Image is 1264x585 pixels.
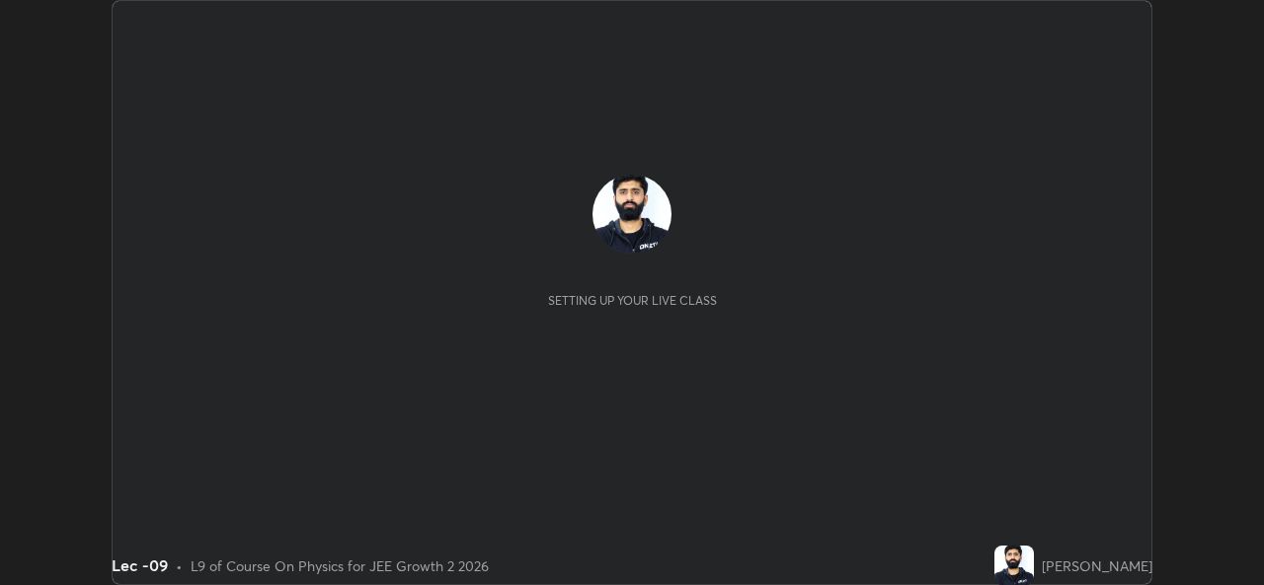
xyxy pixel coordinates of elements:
[1042,555,1152,576] div: [PERSON_NAME]
[112,553,168,577] div: Lec -09
[176,555,183,576] div: •
[191,555,489,576] div: L9 of Course On Physics for JEE Growth 2 2026
[548,293,717,308] div: Setting up your live class
[994,546,1034,585] img: 2349b454c6bd44f8ab76db58f7b727f7.jpg
[592,175,671,254] img: 2349b454c6bd44f8ab76db58f7b727f7.jpg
